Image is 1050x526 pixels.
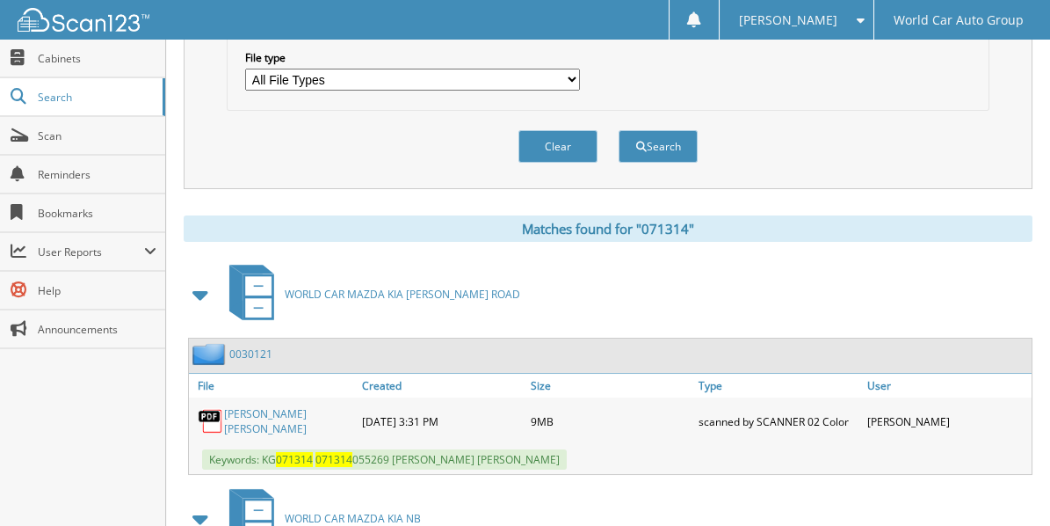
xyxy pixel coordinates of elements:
[198,408,224,435] img: PDF.png
[962,442,1050,526] iframe: Chat Widget
[38,51,156,66] span: Cabinets
[38,128,156,143] span: Scan
[358,374,526,398] a: Created
[358,402,526,441] div: [DATE] 3:31 PM
[224,406,353,436] a: [PERSON_NAME] [PERSON_NAME]
[189,374,358,398] a: File
[245,50,579,65] label: File type
[526,374,695,398] a: Size
[38,167,156,182] span: Reminders
[694,402,863,441] div: scanned by SCANNER 02 Color
[276,452,313,467] span: 071314
[192,343,229,365] img: folder2.png
[38,206,156,221] span: Bookmarks
[619,130,698,163] button: Search
[18,8,149,32] img: scan123-logo-white.svg
[863,402,1032,441] div: [PERSON_NAME]
[38,283,156,298] span: Help
[202,449,567,470] span: Keywords: KG 055269 [PERSON_NAME] [PERSON_NAME]
[894,15,1024,26] span: World Car Auto Group
[739,15,837,26] span: [PERSON_NAME]
[38,90,154,105] span: Search
[38,245,144,259] span: User Reports
[863,374,1032,398] a: User
[518,130,597,163] button: Clear
[285,287,520,302] span: WORLD CAR MAZDA KIA [PERSON_NAME] ROAD
[229,347,272,362] a: 0030121
[315,452,352,467] span: 071314
[694,374,863,398] a: Type
[285,511,421,526] span: WORLD CAR MAZDA KIA NB
[38,322,156,337] span: Announcements
[526,402,695,441] div: 9MB
[219,259,520,329] a: WORLD CAR MAZDA KIA [PERSON_NAME] ROAD
[184,216,1032,242] div: Matches found for "071314"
